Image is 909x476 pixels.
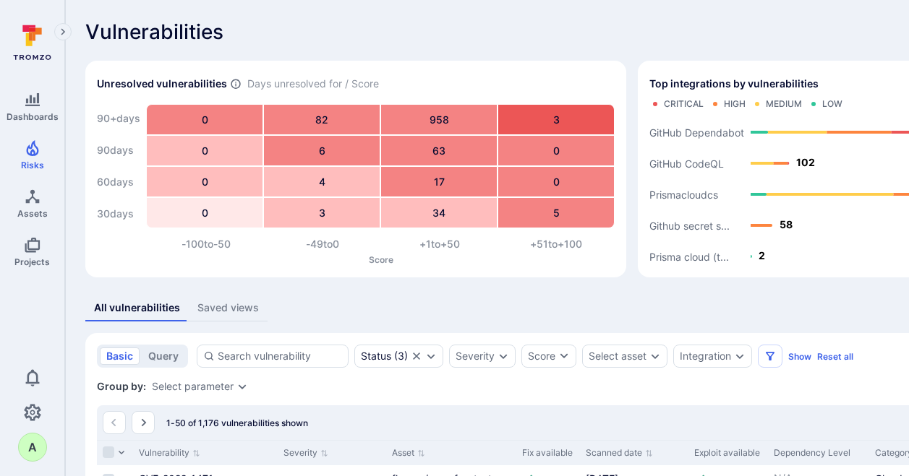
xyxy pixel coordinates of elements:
[780,218,793,230] text: 58
[411,350,422,362] button: Clear selection
[822,98,842,110] div: Low
[97,379,146,394] span: Group by:
[680,350,731,362] button: Integration
[498,198,614,228] div: 5
[166,417,308,428] span: 1-50 of 1,176 vulnerabilities shown
[132,411,155,434] button: Go to the next page
[649,188,718,200] text: Prismacloudcs
[236,381,248,392] button: Expand dropdown
[649,126,744,138] text: GitHub Dependabot
[14,256,50,267] span: Projects
[649,219,730,231] text: Github secret s...
[522,446,574,459] div: Fix available
[381,105,497,134] div: 958
[788,351,811,362] button: Show
[97,136,140,165] div: 90 days
[361,350,391,362] div: Status
[147,136,263,165] div: 0
[766,98,802,110] div: Medium
[54,23,72,40] button: Expand navigation menu
[100,347,140,365] button: basic
[796,156,815,168] text: 102
[381,237,498,251] div: +1 to +50
[425,350,437,362] button: Expand dropdown
[103,411,126,434] button: Go to the previous page
[456,350,495,362] button: Severity
[152,381,234,392] button: Select parameter
[17,208,48,219] span: Assets
[264,167,380,196] div: 4
[265,237,382,251] div: -49 to 0
[392,447,425,459] button: Sort by Asset
[498,167,614,196] div: 0
[283,447,328,459] button: Sort by Severity
[361,350,408,362] button: Status(3)
[498,136,614,165] div: 0
[521,345,576,368] button: Score
[85,20,223,43] span: Vulnerabilities
[218,349,342,363] input: Search vulnerability
[264,136,380,165] div: 6
[152,381,248,392] div: grouping parameters
[361,350,408,362] div: ( 3 )
[817,351,853,362] button: Reset all
[694,446,762,459] div: Exploit available
[18,433,47,462] button: A
[18,433,47,462] div: andras.nemes@snowsoftware.com
[264,105,380,134] div: 82
[7,111,59,122] span: Dashboards
[724,98,746,110] div: High
[381,198,497,228] div: 34
[58,26,68,38] i: Expand navigation menu
[230,77,242,92] span: Number of vulnerabilities in status ‘Open’ ‘Triaged’ and ‘In process’ divided by score and scanne...
[197,300,259,315] div: Saved views
[142,347,185,365] button: query
[148,254,615,265] p: Score
[139,447,200,459] button: Sort by Vulnerability
[21,160,44,170] span: Risks
[664,98,704,110] div: Critical
[649,77,819,91] span: Top integrations by vulnerabilities
[734,350,746,362] button: Expand dropdown
[103,446,114,458] span: Select all rows
[381,136,497,165] div: 63
[94,300,180,315] div: All vulnerabilities
[147,198,263,228] div: 0
[586,447,653,459] button: Sort by Scanned date
[649,350,661,362] button: Expand dropdown
[147,105,263,134] div: 0
[247,77,379,92] span: Days unresolved for / Score
[649,250,729,262] text: Prisma cloud (t...
[264,198,380,228] div: 3
[498,237,615,251] div: +51 to +100
[147,167,263,196] div: 0
[759,249,765,261] text: 2
[498,350,509,362] button: Expand dropdown
[498,105,614,134] div: 3
[97,104,140,133] div: 90+ days
[649,157,724,169] text: GitHub CodeQL
[148,237,265,251] div: -100 to -50
[589,350,646,362] button: Select asset
[97,77,227,91] h2: Unresolved vulnerabilities
[97,199,140,228] div: 30 days
[381,167,497,196] div: 17
[774,446,863,459] div: Dependency Level
[758,345,782,368] button: Filters
[97,168,140,196] div: 60 days
[528,349,555,363] div: Score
